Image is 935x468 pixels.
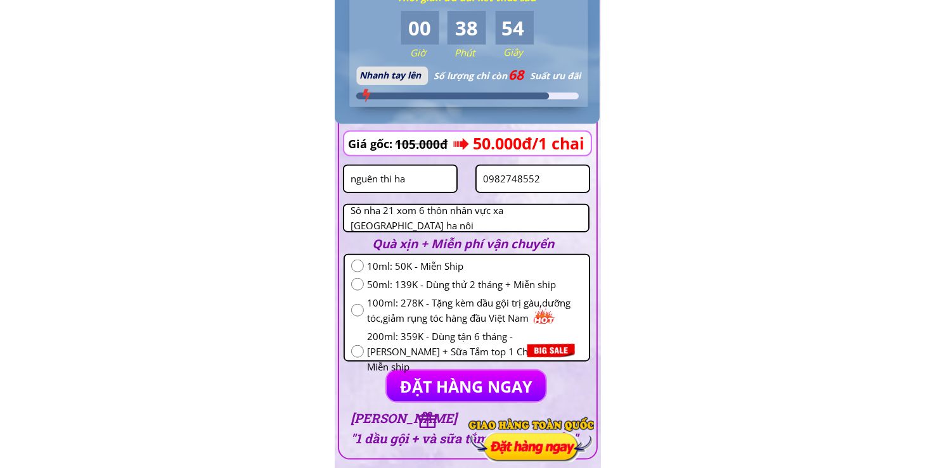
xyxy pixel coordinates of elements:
span: 200ml: 359K - Dùng tận 6 tháng - [PERSON_NAME] + Sữa Tắm top 1 Châu Âu + Miễn ship [367,329,583,374]
h2: Quà xịn + Miễn phí vận chuyển [373,234,572,253]
h3: 105.000đ [395,132,461,156]
span: 100ml: 278K - Tặng kèm dầu gội trị gàu,dưỡng tóc,giảm rụng tóc hàng đầu Việt Nam [367,295,583,326]
p: ĐẶT HÀNG NGAY [380,369,553,403]
h3: Giây [503,44,551,60]
span: 68 [507,65,524,85]
input: Họ và Tên: [347,166,453,192]
h3: Phút [455,45,503,60]
h3: [PERSON_NAME] "1 dầu gội + và sữa tắm top 1 Châu Âu" [351,408,583,448]
span: 10ml: 50K - Miễn Ship [367,258,583,274]
h3: Giá gốc: [348,135,396,153]
span: Nhanh tay lên [359,69,421,81]
input: Số điện thoại: [480,166,586,192]
h3: Giờ [410,45,458,60]
span: 50ml: 139K - Dùng thử 2 tháng + Miễn ship [367,277,583,292]
h3: 50.000đ/1 chai [473,130,633,156]
span: Số lượng chỉ còn Suất ưu đãi [434,70,581,82]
